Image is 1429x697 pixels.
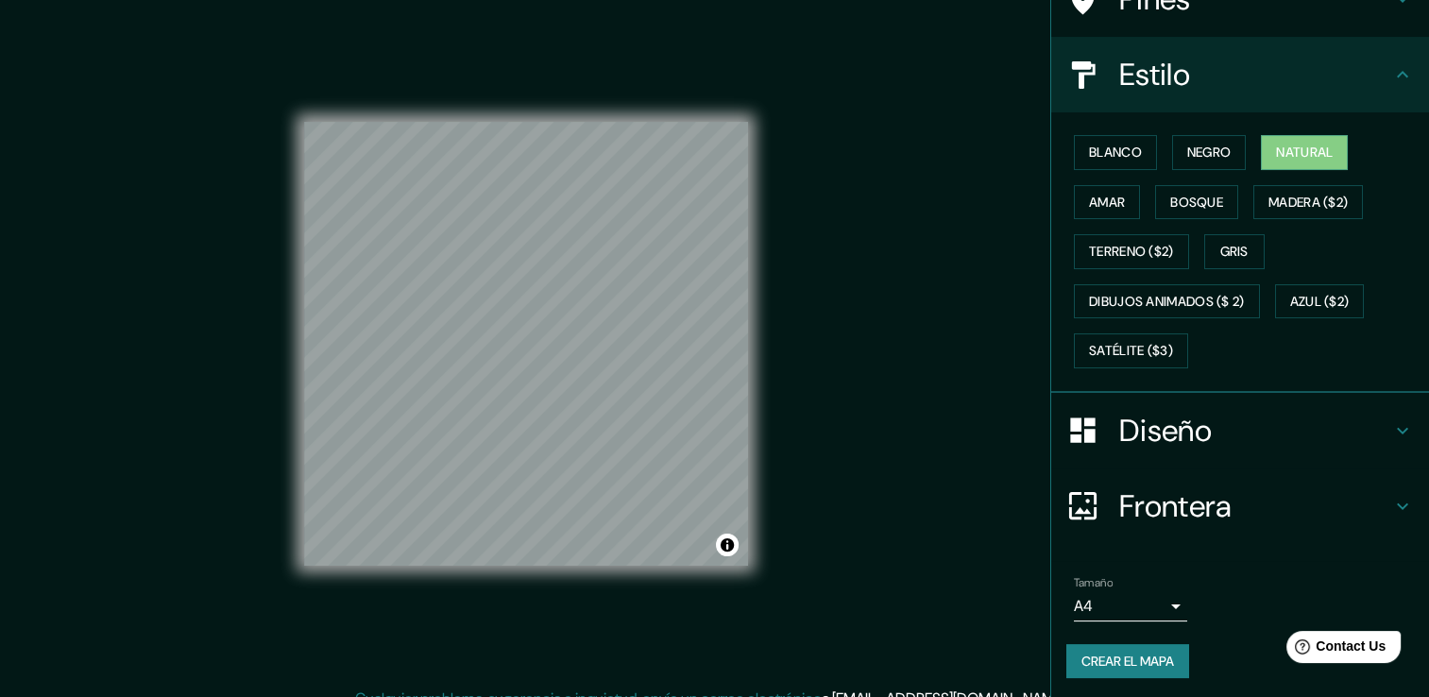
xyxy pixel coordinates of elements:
[1155,185,1238,220] button: Bosque
[1119,412,1391,450] h4: Diseño
[1220,240,1249,263] font: Gris
[1172,135,1247,170] button: Negro
[1074,135,1157,170] button: Blanco
[1089,240,1174,263] font: Terreno ($2)
[1261,623,1408,676] iframe: Help widget launcher
[1066,644,1189,679] button: Crear el mapa
[1253,185,1363,220] button: Madera ($2)
[1119,487,1391,525] h4: Frontera
[1089,191,1125,214] font: Amar
[1170,191,1223,214] font: Bosque
[1268,191,1348,214] font: Madera ($2)
[1276,141,1333,164] font: Natural
[1074,284,1260,319] button: Dibujos animados ($ 2)
[1204,234,1265,269] button: Gris
[1275,284,1365,319] button: Azul ($2)
[1089,339,1173,363] font: Satélite ($3)
[1051,393,1429,468] div: Diseño
[1261,135,1348,170] button: Natural
[1187,141,1232,164] font: Negro
[1089,141,1142,164] font: Blanco
[1051,468,1429,544] div: Frontera
[1081,650,1174,673] font: Crear el mapa
[1074,574,1113,590] label: Tamaño
[1051,37,1429,112] div: Estilo
[1119,56,1391,93] h4: Estilo
[1074,591,1187,621] div: A4
[1290,290,1350,314] font: Azul ($2)
[304,122,748,566] canvas: Mapa
[716,534,739,556] button: Alternar atribución
[1074,234,1189,269] button: Terreno ($2)
[1074,333,1188,368] button: Satélite ($3)
[1074,185,1140,220] button: Amar
[1089,290,1245,314] font: Dibujos animados ($ 2)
